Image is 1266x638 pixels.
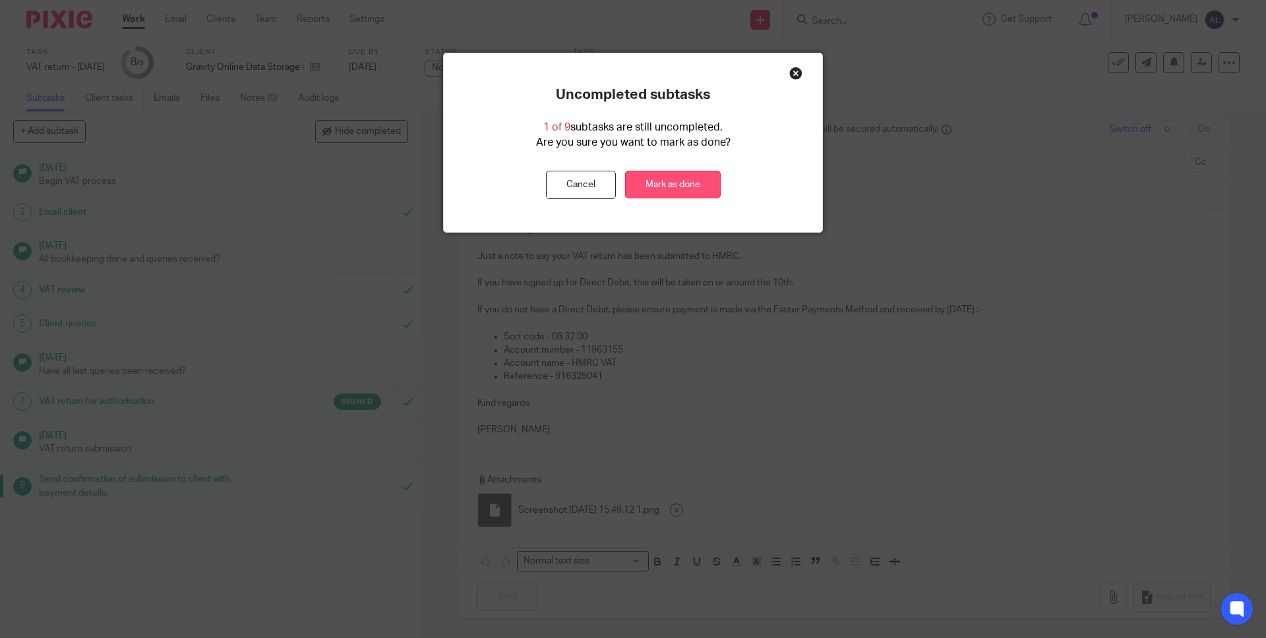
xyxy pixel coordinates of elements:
[543,122,570,132] span: 1 of 9
[556,86,710,103] p: Uncompleted subtasks
[543,120,723,135] p: subtasks are still uncompleted.
[546,171,616,199] button: Cancel
[789,67,802,80] div: Close this dialog window
[536,135,731,150] p: Are you sure you want to mark as done?
[625,171,721,199] a: Mark as done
